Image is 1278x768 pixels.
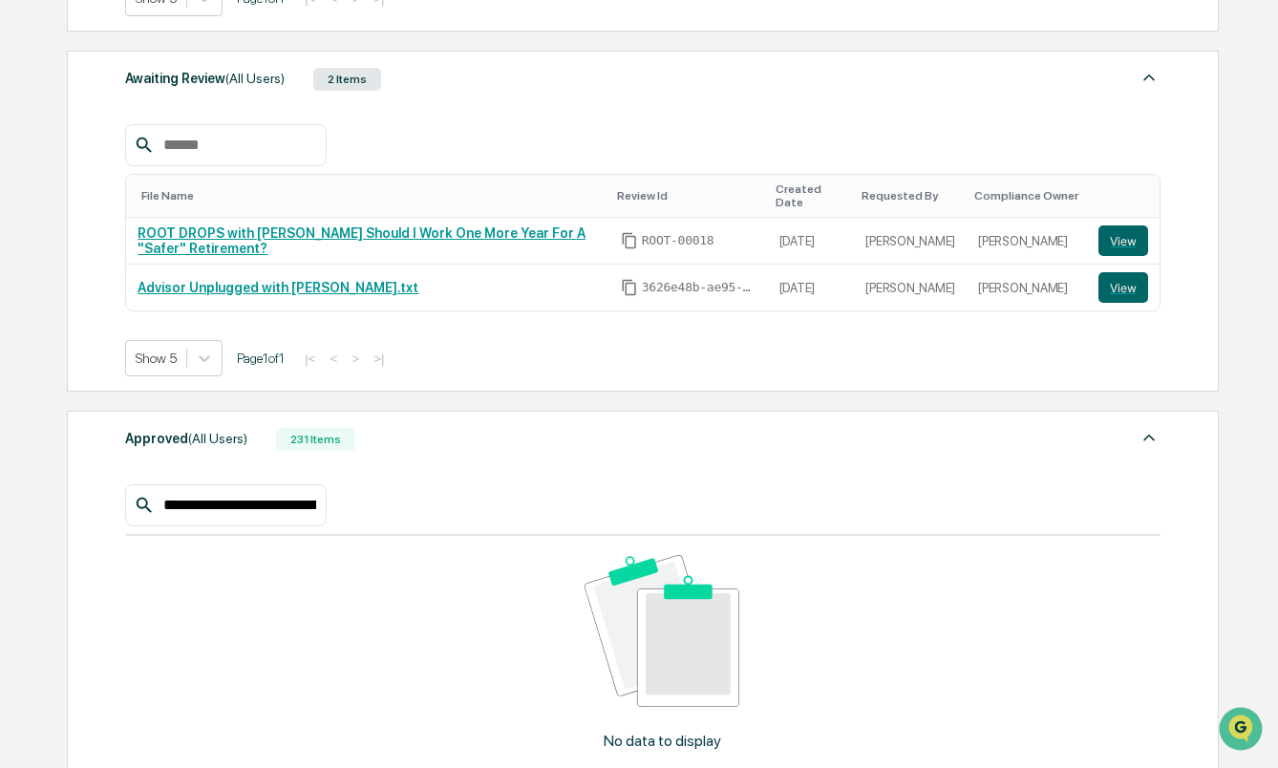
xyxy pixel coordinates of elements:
button: View [1098,272,1148,303]
td: [PERSON_NAME] [854,265,967,310]
td: [PERSON_NAME] [967,218,1087,265]
a: 🗄️Attestations [131,233,245,267]
div: Toggle SortBy [617,189,760,203]
button: View [1098,225,1148,256]
div: 231 Items [276,428,355,451]
span: Preclearance [38,241,123,260]
td: [DATE] [768,218,855,265]
div: Start new chat [65,146,313,165]
div: Approved [125,426,247,451]
span: Data Lookup [38,277,120,296]
a: Advisor Unplugged with [PERSON_NAME].txt [138,280,418,295]
div: Toggle SortBy [974,189,1079,203]
div: Toggle SortBy [141,189,601,203]
button: >| [368,351,390,367]
div: Toggle SortBy [862,189,959,203]
span: Page 1 of 1 [237,351,285,366]
button: > [346,351,365,367]
span: (All Users) [188,431,247,446]
img: No data [585,555,740,707]
td: [PERSON_NAME] [854,218,967,265]
button: |< [299,351,321,367]
div: 🔎 [19,279,34,294]
a: 🔎Data Lookup [11,269,128,304]
div: 🗄️ [138,243,154,258]
img: caret [1138,66,1161,89]
div: 2 Items [313,68,381,91]
span: Copy Id [621,279,638,296]
a: Powered byPylon [135,323,231,338]
div: Toggle SortBy [776,182,847,209]
button: < [325,351,344,367]
span: Pylon [190,324,231,338]
a: ROOT DROPS with [PERSON_NAME] Should I Work One More Year For A "Safer" Retirement? [138,225,586,256]
div: 🖐️ [19,243,34,258]
span: Attestations [158,241,237,260]
iframe: Open customer support [1217,705,1268,757]
td: [PERSON_NAME] [967,265,1087,310]
img: 1746055101610-c473b297-6a78-478c-a979-82029cc54cd1 [19,146,53,181]
p: No data to display [604,732,721,750]
span: Copy Id [621,232,638,249]
td: [DATE] [768,265,855,310]
img: caret [1138,426,1161,449]
span: (All Users) [225,71,285,86]
button: Start new chat [325,152,348,175]
div: Awaiting Review [125,66,285,91]
span: 3626e48b-ae95-4c59-bb36-3fbf64c80317 [642,280,756,295]
div: We're available if you need us! [65,165,242,181]
a: 🖐️Preclearance [11,233,131,267]
span: ROOT-00018 [642,233,714,248]
p: How can we help? [19,40,348,71]
div: Toggle SortBy [1102,189,1152,203]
